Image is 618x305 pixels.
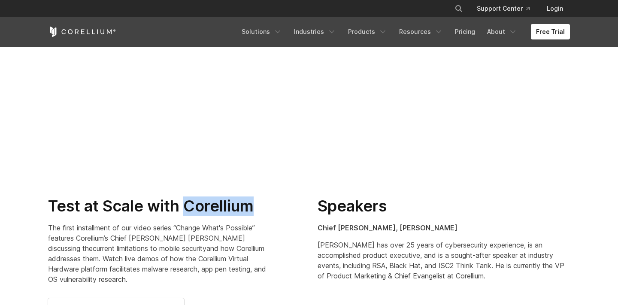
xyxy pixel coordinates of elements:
div: Navigation Menu [444,1,570,16]
span: current limitations to mobile security [93,244,206,253]
div: Navigation Menu [236,24,570,39]
h2: Test at Scale with Corellium [48,196,268,216]
a: Pricing [450,24,480,39]
a: Corellium Home [48,27,116,37]
a: Industries [289,24,341,39]
a: Login [540,1,570,16]
a: About [482,24,522,39]
h2: Speakers [318,196,570,216]
a: Solutions [236,24,287,39]
a: Free Trial [531,24,570,39]
a: Products [343,24,392,39]
p: [PERSON_NAME] has over 25 years of cybersecurity experience, is an accomplished product executive... [318,240,570,281]
span: The first installment of our video series “Change What's Possible” features Corellium’s Chief [PE... [48,223,255,253]
button: Search [451,1,467,16]
a: Support Center [470,1,536,16]
strong: Chief [PERSON_NAME], [PERSON_NAME] [318,223,457,232]
a: Resources [394,24,448,39]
